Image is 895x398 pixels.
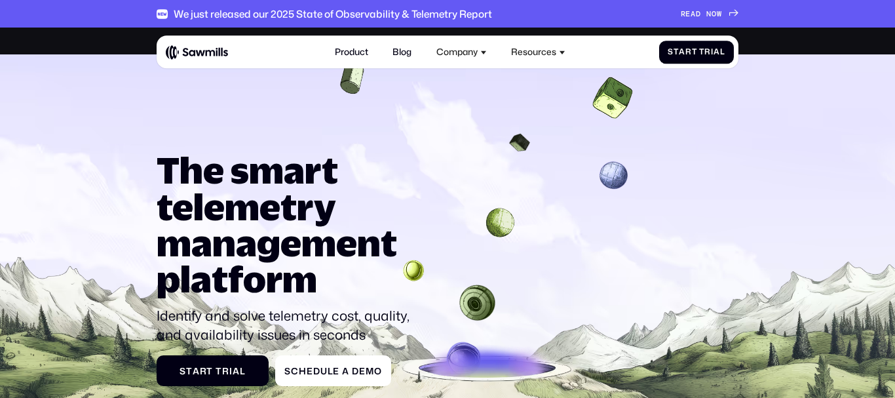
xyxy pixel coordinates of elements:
span: o [374,366,382,376]
span: t [206,366,213,376]
span: S [668,47,674,56]
div: Company [436,47,478,57]
span: A [691,9,696,18]
span: e [359,366,366,376]
span: h [299,366,307,376]
div: Company [430,40,493,64]
span: r [704,47,711,56]
span: t [674,47,679,56]
span: t [186,366,193,376]
span: l [720,47,725,56]
a: StartTrial [659,41,734,64]
p: Identify and solve telemetry cost, quality, and availability issues in seconds [157,307,416,344]
span: a [193,366,200,376]
h1: The smart telemetry management platform [157,151,416,296]
div: Resources [504,40,571,64]
span: e [333,366,339,376]
span: c [291,366,299,376]
div: We just released our 2025 State of Observability & Telemetry Report [174,8,492,20]
a: READNOW [681,9,738,18]
span: i [711,47,714,56]
a: Blog [386,40,418,64]
span: T [216,366,222,376]
span: a [342,366,349,376]
span: l [240,366,246,376]
span: a [679,47,685,56]
span: a [714,47,720,56]
span: T [699,47,704,56]
span: r [685,47,692,56]
span: m [366,366,374,376]
span: i [229,366,233,376]
span: D [696,9,701,18]
span: N [706,9,712,18]
span: E [685,9,691,18]
span: a [233,366,240,376]
span: O [712,9,717,18]
span: d [313,366,320,376]
span: R [681,9,686,18]
div: Resources [511,47,556,57]
span: r [222,366,229,376]
a: ScheduleaDemo [275,355,391,386]
span: u [320,366,328,376]
span: e [307,366,313,376]
span: t [692,47,697,56]
span: W [717,9,722,18]
span: l [328,366,333,376]
span: D [352,366,359,376]
span: r [200,366,207,376]
a: Product [328,40,375,64]
span: S [284,366,291,376]
span: S [180,366,186,376]
a: StartTrial [157,355,269,386]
